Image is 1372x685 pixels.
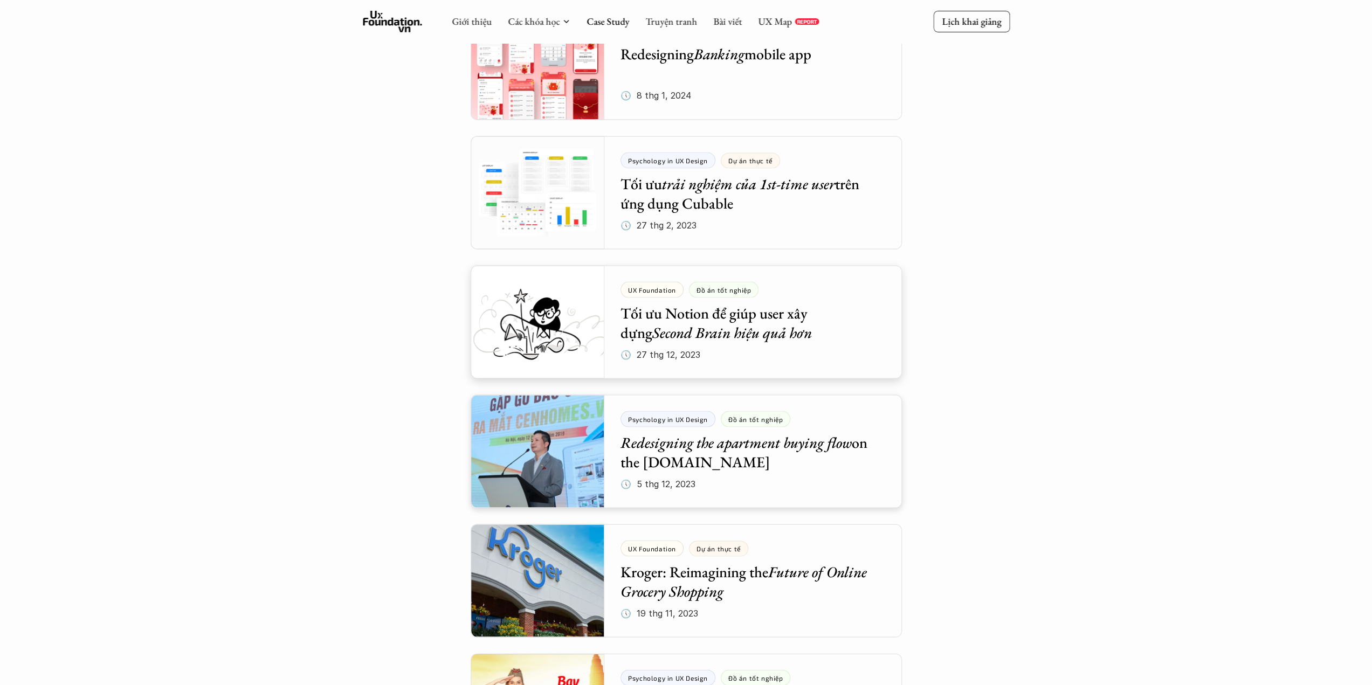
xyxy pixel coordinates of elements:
[942,15,1001,27] p: Lịch khai giảng
[471,395,902,508] a: Psychology in UX DesignĐồ án tốt nghiệpRedesigning the apartment buying flowon the [DOMAIN_NAME]🕔...
[471,524,902,637] a: UX FoundationDự án thực tếKroger: Reimagining theFuture of Online Grocery Shopping🕔 19 thg 11, 2023
[758,15,792,27] a: UX Map
[471,6,902,120] a: UI FoundationĐồ án tốt nghiệpRedesigningBankingmobile app🕔 8 thg 1, 2024
[933,11,1010,32] a: Lịch khai giảng
[471,136,902,249] a: Psychology in UX DesignDự án thực tếTối ưutrải nghiệm của 1st-time usertrên ứng dụng Cubable🕔 27 ...
[713,15,742,27] a: Bài viết
[795,18,819,25] a: REPORT
[587,15,629,27] a: Case Study
[645,15,697,27] a: Truyện tranh
[471,265,902,378] a: UX FoundationĐồ án tốt nghiệpTối ưu Notion để giúp user xây dựngSecond Brain hiệu quả hơn🕔 27 thg...
[452,15,492,27] a: Giới thiệu
[797,18,817,25] p: REPORT
[508,15,560,27] a: Các khóa học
